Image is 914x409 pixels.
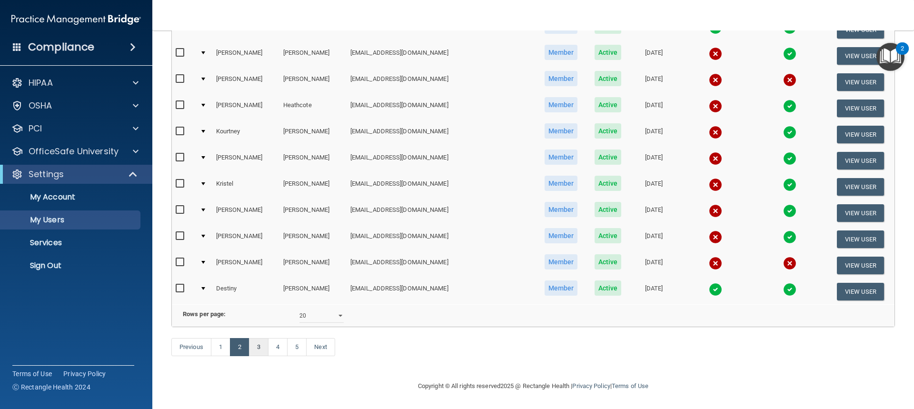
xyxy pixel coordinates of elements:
td: [DATE] [629,252,678,279]
img: cross.ca9f0e7f.svg [709,47,722,60]
img: PMB logo [11,10,141,29]
button: View User [837,47,884,65]
img: cross.ca9f0e7f.svg [709,178,722,191]
td: [EMAIL_ADDRESS][DOMAIN_NAME] [347,226,536,252]
td: Kristel [212,174,279,200]
td: [EMAIL_ADDRESS][DOMAIN_NAME] [347,69,536,95]
span: Active [595,202,622,217]
td: [PERSON_NAME] [212,69,279,95]
p: My Account [6,192,136,202]
td: [DATE] [629,43,678,69]
td: [EMAIL_ADDRESS][DOMAIN_NAME] [347,121,536,148]
div: 2 [901,49,904,61]
td: [PERSON_NAME] [279,69,347,95]
span: Active [595,254,622,269]
span: Active [595,228,622,243]
h4: Compliance [28,40,94,54]
a: OSHA [11,100,139,111]
a: 4 [268,338,288,356]
img: cross.ca9f0e7f.svg [709,204,722,218]
td: [PERSON_NAME] [212,252,279,279]
b: Rows per page: [183,310,226,318]
td: [EMAIL_ADDRESS][DOMAIN_NAME] [347,95,536,121]
td: [PERSON_NAME] [212,226,279,252]
span: Member [545,97,578,112]
img: tick.e7d51cea.svg [783,230,796,244]
span: Member [545,45,578,60]
a: 2 [230,338,249,356]
img: cross.ca9f0e7f.svg [709,257,722,270]
td: [PERSON_NAME] [212,95,279,121]
p: My Users [6,215,136,225]
span: Active [595,123,622,139]
td: [PERSON_NAME] [212,43,279,69]
p: PCI [29,123,42,134]
img: tick.e7d51cea.svg [783,152,796,165]
td: [PERSON_NAME] [279,121,347,148]
a: Terms of Use [612,382,648,389]
button: View User [837,257,884,274]
img: cross.ca9f0e7f.svg [709,230,722,244]
span: Active [595,71,622,86]
a: Settings [11,169,138,180]
a: 1 [211,338,230,356]
td: [EMAIL_ADDRESS][DOMAIN_NAME] [347,148,536,174]
td: [PERSON_NAME] [212,200,279,226]
button: View User [837,230,884,248]
span: Member [545,254,578,269]
img: tick.e7d51cea.svg [783,283,796,296]
span: Member [545,123,578,139]
td: [DATE] [629,95,678,121]
span: Member [545,176,578,191]
p: Services [6,238,136,248]
button: View User [837,152,884,170]
td: [DATE] [629,69,678,95]
span: Member [545,150,578,165]
a: 3 [249,338,268,356]
a: Privacy Policy [63,369,106,379]
p: Sign Out [6,261,136,270]
td: [EMAIL_ADDRESS][DOMAIN_NAME] [347,200,536,226]
a: Terms of Use [12,369,52,379]
span: Active [595,150,622,165]
button: Open Resource Center, 2 new notifications [876,43,904,71]
p: Settings [29,169,64,180]
td: [PERSON_NAME] [212,148,279,174]
span: Active [595,280,622,296]
td: Destiny [212,279,279,304]
td: [DATE] [629,279,678,304]
a: Privacy Policy [572,382,610,389]
td: [DATE] [629,226,678,252]
span: Active [595,45,622,60]
button: View User [837,73,884,91]
td: [DATE] [629,174,678,200]
span: Member [545,202,578,217]
td: [PERSON_NAME] [279,252,347,279]
img: cross.ca9f0e7f.svg [783,73,796,87]
a: 5 [287,338,307,356]
a: Next [306,338,335,356]
button: View User [837,283,884,300]
img: tick.e7d51cea.svg [783,204,796,218]
td: [DATE] [629,121,678,148]
img: tick.e7d51cea.svg [783,100,796,113]
div: Copyright © All rights reserved 2025 @ Rectangle Health | | [359,371,707,401]
img: cross.ca9f0e7f.svg [709,152,722,165]
td: Heathcote [279,95,347,121]
button: View User [837,126,884,143]
button: View User [837,178,884,196]
td: [PERSON_NAME] [279,148,347,174]
td: Kourtney [212,121,279,148]
p: HIPAA [29,77,53,89]
td: [EMAIL_ADDRESS][DOMAIN_NAME] [347,279,536,304]
td: [PERSON_NAME] [279,226,347,252]
td: [PERSON_NAME] [279,200,347,226]
span: Ⓒ Rectangle Health 2024 [12,382,90,392]
td: [EMAIL_ADDRESS][DOMAIN_NAME] [347,174,536,200]
a: PCI [11,123,139,134]
a: OfficeSafe University [11,146,139,157]
td: [PERSON_NAME] [279,279,347,304]
td: [EMAIL_ADDRESS][DOMAIN_NAME] [347,43,536,69]
span: Member [545,71,578,86]
span: Active [595,176,622,191]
